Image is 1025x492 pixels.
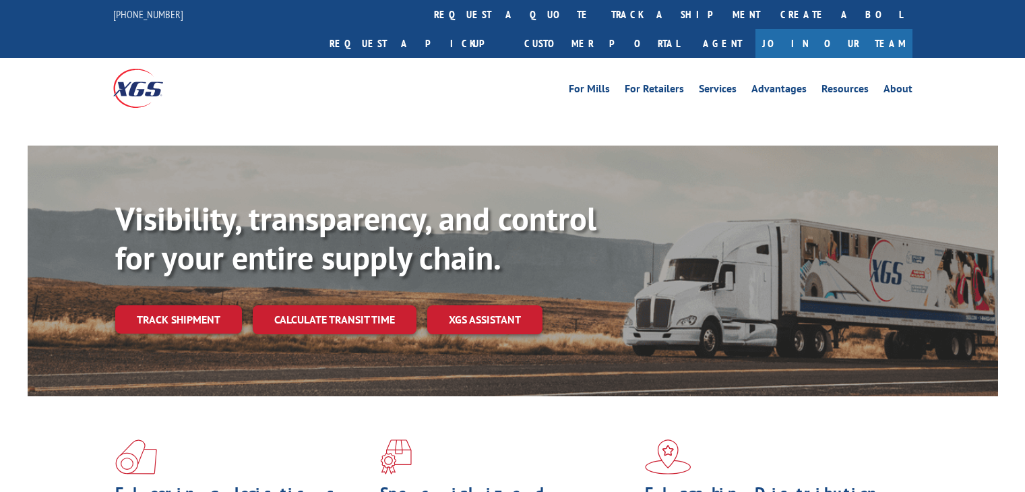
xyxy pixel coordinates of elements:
[755,29,912,58] a: Join Our Team
[115,439,157,474] img: xgs-icon-total-supply-chain-intelligence-red
[689,29,755,58] a: Agent
[645,439,691,474] img: xgs-icon-flagship-distribution-model-red
[569,84,610,98] a: For Mills
[427,305,542,334] a: XGS ASSISTANT
[253,305,416,334] a: Calculate transit time
[699,84,737,98] a: Services
[113,7,183,21] a: [PHONE_NUMBER]
[115,197,596,278] b: Visibility, transparency, and control for your entire supply chain.
[115,305,242,334] a: Track shipment
[751,84,807,98] a: Advantages
[625,84,684,98] a: For Retailers
[380,439,412,474] img: xgs-icon-focused-on-flooring-red
[319,29,514,58] a: Request a pickup
[883,84,912,98] a: About
[821,84,869,98] a: Resources
[514,29,689,58] a: Customer Portal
